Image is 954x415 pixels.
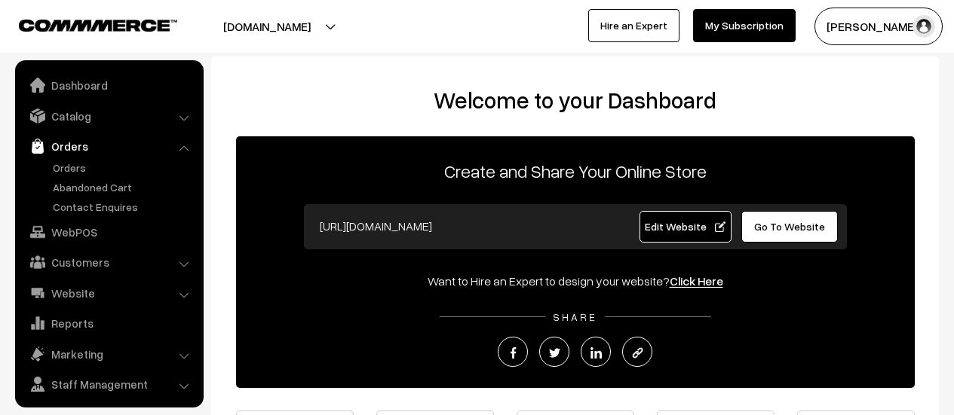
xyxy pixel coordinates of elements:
[640,211,732,243] a: Edit Website
[19,15,151,33] a: COMMMERCE
[741,211,839,243] a: Go To Website
[49,179,198,195] a: Abandoned Cart
[19,102,198,130] a: Catalog
[670,273,723,288] a: Click Here
[19,279,198,307] a: Website
[236,272,915,290] div: Want to Hire an Expert to design your website?
[693,9,796,42] a: My Subscription
[19,249,198,276] a: Customers
[588,9,679,42] a: Hire an Expert
[913,15,935,38] img: user
[236,157,915,185] p: Create and Share Your Online Store
[49,160,198,175] a: Orders
[19,310,198,337] a: Reports
[226,87,924,114] h2: Welcome to your Dashboard
[19,72,198,99] a: Dashboard
[814,8,943,45] button: [PERSON_NAME]
[19,218,198,246] a: WebPOS
[170,8,364,45] button: [DOMAIN_NAME]
[645,220,725,233] span: Edit Website
[19,340,198,368] a: Marketing
[49,199,198,215] a: Contact Enquires
[19,371,198,398] a: Staff Management
[19,20,177,31] img: COMMMERCE
[19,133,198,160] a: Orders
[754,220,825,233] span: Go To Website
[545,310,605,323] span: SHARE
